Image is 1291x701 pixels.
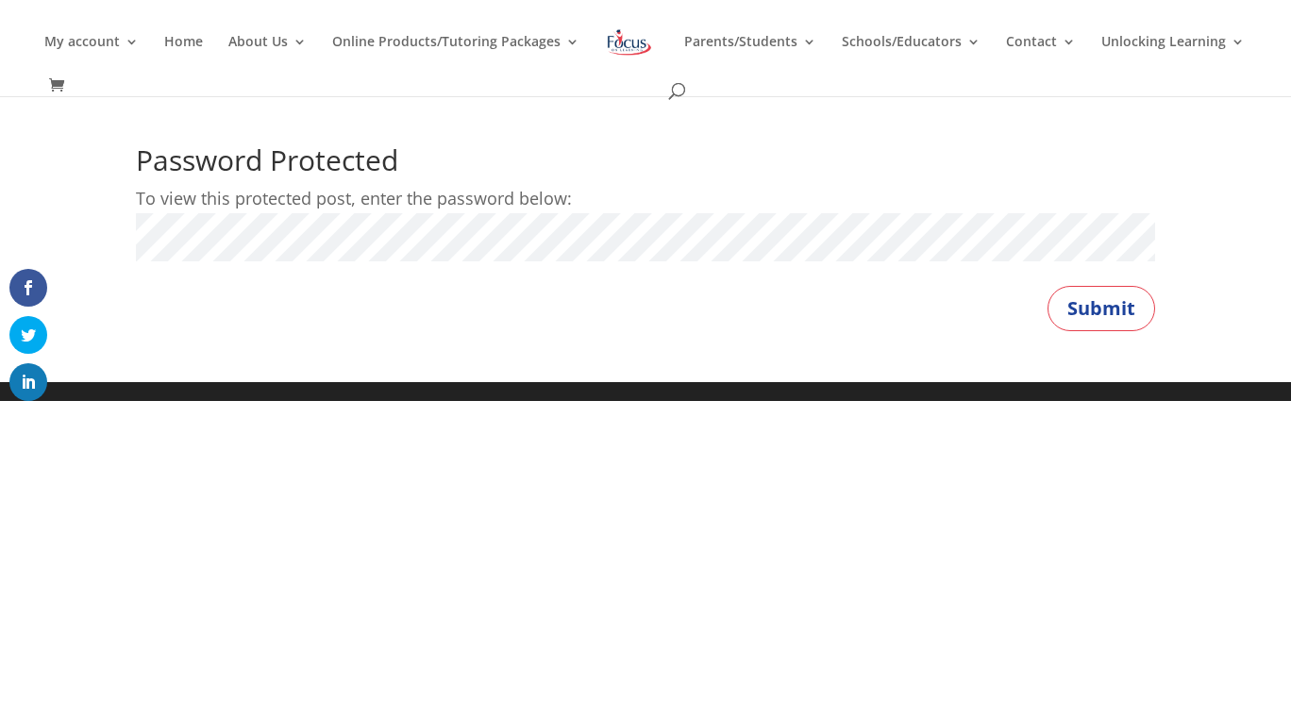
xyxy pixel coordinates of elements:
[136,146,1155,184] h1: Password Protected
[44,35,139,79] a: My account
[1101,35,1245,79] a: Unlocking Learning
[1048,286,1155,331] button: Submit
[684,35,816,79] a: Parents/Students
[136,184,1155,213] p: To view this protected post, enter the password below:
[1006,35,1076,79] a: Contact
[842,35,981,79] a: Schools/Educators
[332,35,579,79] a: Online Products/Tutoring Packages
[605,25,654,59] img: Focus on Learning
[164,35,203,79] a: Home
[228,35,307,79] a: About Us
